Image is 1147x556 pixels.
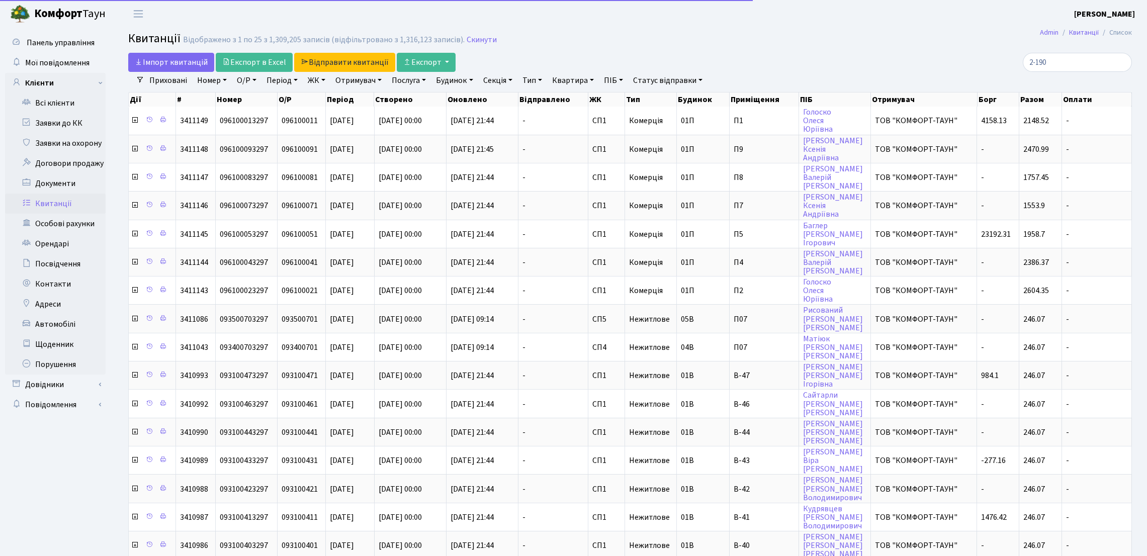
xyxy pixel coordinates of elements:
[379,484,422,495] span: [DATE] 00:00
[1066,173,1127,181] span: -
[180,512,208,523] span: 3410987
[388,72,430,89] a: Послуга
[1023,53,1132,72] input: Пошук...
[981,229,1011,240] span: 23192.31
[734,117,795,125] span: П1
[592,202,621,210] span: СП1
[282,484,318,495] span: 093100421
[220,314,268,325] span: 093500703297
[681,455,694,466] span: 01В
[145,72,191,89] a: Приховані
[629,144,663,155] span: Комерція
[681,370,694,381] span: 01В
[734,287,795,295] span: П2
[1023,257,1049,268] span: 2386.37
[734,230,795,238] span: П5
[871,92,977,107] th: Отримувач
[1023,200,1045,211] span: 1553.9
[875,145,973,153] span: ТОВ "КОМФОРТ-ТАУН"
[522,145,584,153] span: -
[681,115,694,126] span: 01П
[262,72,302,89] a: Період
[220,285,268,296] span: 096100023297
[522,230,584,238] span: -
[451,172,494,183] span: [DATE] 21:44
[1066,343,1127,351] span: -
[981,370,999,381] span: 984.1
[803,163,863,192] a: [PERSON_NAME]Валерій[PERSON_NAME]
[592,372,621,380] span: СП1
[180,172,208,183] span: 3411147
[330,427,354,438] span: [DATE]
[803,192,863,220] a: [PERSON_NAME]КсеніяАндріївна
[803,503,863,531] a: Кудрявцев[PERSON_NAME]Володимирович
[875,287,973,295] span: ТОВ "КОМФОРТ-ТАУН"
[629,229,663,240] span: Комерція
[220,342,268,353] span: 093400703297
[592,400,621,408] span: СП1
[1040,27,1058,38] a: Admin
[233,72,260,89] a: О/Р
[1066,230,1127,238] span: -
[451,484,494,495] span: [DATE] 21:44
[220,484,268,495] span: 093100423297
[1019,92,1062,107] th: Разом
[278,92,326,107] th: О/Р
[592,230,621,238] span: СП1
[1066,145,1127,153] span: -
[451,399,494,410] span: [DATE] 21:44
[803,305,863,333] a: Рисований[PERSON_NAME][PERSON_NAME]
[875,372,973,380] span: ТОВ "КОМФОРТ-ТАУН"
[803,107,833,135] a: ГолоскоОлесяЮріївна
[330,455,354,466] span: [DATE]
[1023,115,1049,126] span: 2148.52
[522,202,584,210] span: -
[451,427,494,438] span: [DATE] 21:44
[128,53,214,72] a: Iмпорт квитанцій
[522,315,584,323] span: -
[282,370,318,381] span: 093100471
[451,200,494,211] span: [DATE] 21:44
[282,229,318,240] span: 096100051
[1066,372,1127,380] span: -
[592,117,621,125] span: СП1
[803,248,863,276] a: [PERSON_NAME]Валерій[PERSON_NAME]
[282,257,318,268] span: 096100041
[734,258,795,266] span: П4
[330,115,354,126] span: [DATE]
[282,115,318,126] span: 096100011
[681,342,694,353] span: 04В
[330,144,354,155] span: [DATE]
[220,200,268,211] span: 096100073297
[681,314,694,325] span: 05В
[518,72,546,89] a: Тип
[216,53,293,72] a: Експорт в Excel
[629,370,670,381] span: Нежитлове
[734,485,795,493] span: В-42
[1023,399,1045,410] span: 246.07
[1025,22,1147,43] nav: breadcrumb
[451,370,494,381] span: [DATE] 21:44
[1099,27,1132,38] li: Список
[629,342,670,353] span: Нежитлове
[220,172,268,183] span: 096100083297
[220,370,268,381] span: 093100473297
[220,399,268,410] span: 093100463297
[5,194,106,214] a: Квитанції
[282,172,318,183] span: 096100081
[522,173,584,181] span: -
[681,427,694,438] span: 01В
[875,343,973,351] span: ТОВ "КОМФОРТ-ТАУН"
[180,399,208,410] span: 3410992
[629,484,670,495] span: Нежитлове
[592,287,621,295] span: СП1
[592,428,621,436] span: СП1
[451,144,494,155] span: [DATE] 21:45
[875,400,973,408] span: ТОВ "КОМФОРТ-ТАУН"
[730,92,799,107] th: Приміщення
[126,6,151,22] button: Переключити навігацію
[330,512,354,523] span: [DATE]
[548,72,598,89] a: Квартира
[180,144,208,155] span: 3411148
[734,202,795,210] span: П7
